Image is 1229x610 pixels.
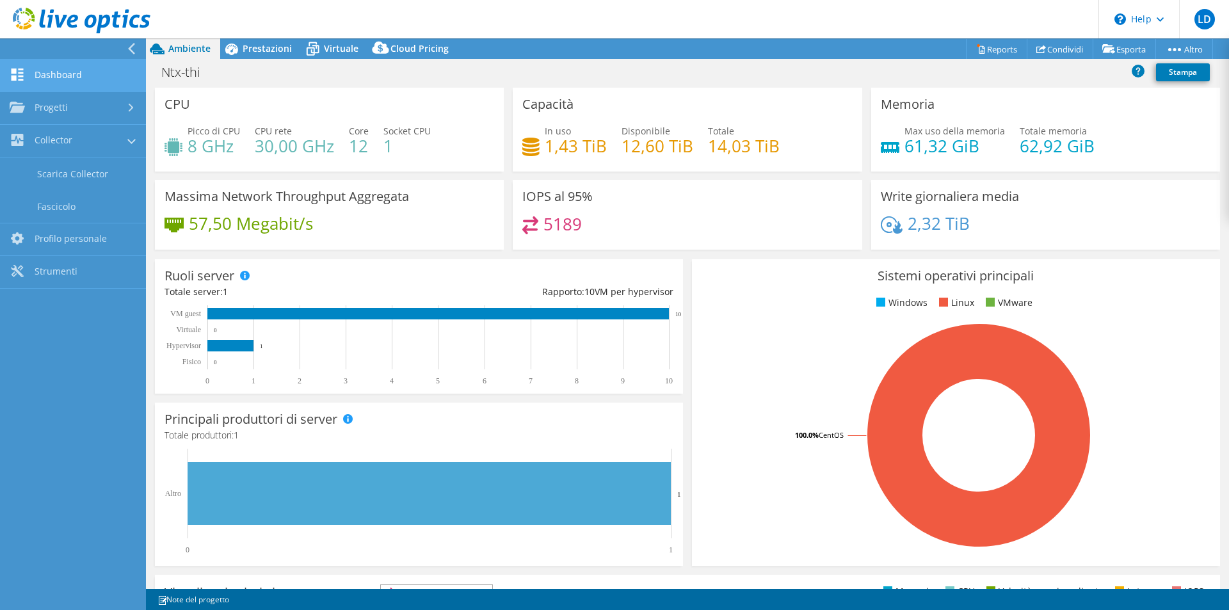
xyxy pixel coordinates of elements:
[904,125,1005,137] span: Max uso della memoria
[214,327,217,333] text: 0
[1169,584,1204,598] li: IOPS
[324,42,358,54] span: Virtuale
[436,376,440,385] text: 5
[156,65,220,79] h1: Ntx-thi
[168,42,211,54] span: Ambiente
[873,296,928,310] li: Windows
[1114,13,1126,25] svg: \n
[255,139,334,153] h4: 30,00 GHz
[165,189,409,204] h3: Massima Network Throughput Aggregata
[702,269,1210,283] h3: Sistemi operativi principali
[381,585,492,600] span: IOPS
[545,125,571,137] span: In uso
[165,412,337,426] h3: Principali produttori di server
[205,376,209,385] text: 0
[298,376,301,385] text: 2
[349,125,369,137] span: Core
[1027,39,1093,59] a: Condividi
[908,216,970,230] h4: 2,32 TiB
[165,428,673,442] h4: Totale produttori:
[1156,63,1210,81] a: Stampa
[795,430,819,440] tspan: 100.0%
[1093,39,1156,59] a: Esporta
[165,489,181,498] text: Altro
[1020,139,1095,153] h4: 62,92 GiB
[349,139,369,153] h4: 12
[170,309,201,318] text: VM guest
[186,545,189,554] text: 0
[1112,584,1161,598] li: Latenza
[252,376,255,385] text: 1
[545,139,607,153] h4: 1,43 TiB
[529,376,533,385] text: 7
[166,341,201,350] text: Hypervisor
[936,296,974,310] li: Linux
[665,376,673,385] text: 10
[622,139,693,153] h4: 12,60 TiB
[1155,39,1213,59] a: Altro
[881,189,1019,204] h3: Write giornaliera media
[165,97,190,111] h3: CPU
[983,296,1032,310] li: VMware
[223,285,228,298] span: 1
[483,376,486,385] text: 6
[819,430,844,440] tspan: CentOS
[621,376,625,385] text: 9
[165,269,234,283] h3: Ruoli server
[675,311,682,317] text: 10
[189,216,313,230] h4: 57,50 Megabit/s
[182,357,201,366] text: Fisico
[622,125,670,137] span: Disponibile
[234,429,239,441] span: 1
[543,217,582,231] h4: 5189
[344,376,348,385] text: 3
[983,584,1104,598] li: Velocità massima di rete
[383,125,431,137] span: Socket CPU
[904,139,1005,153] h4: 61,32 GiB
[522,189,593,204] h3: IOPS al 95%
[149,591,238,607] a: Note del progetto
[214,359,217,365] text: 0
[669,545,673,554] text: 1
[176,325,201,334] text: Virtuale
[966,39,1027,59] a: Reports
[1020,125,1087,137] span: Totale memoria
[390,376,394,385] text: 4
[383,139,431,153] h4: 1
[243,42,292,54] span: Prestazioni
[255,125,292,137] span: CPU rete
[390,42,449,54] span: Cloud Pricing
[165,285,419,299] div: Totale server:
[942,584,975,598] li: CPU
[677,490,681,498] text: 1
[188,139,240,153] h4: 8 GHz
[708,125,734,137] span: Totale
[880,584,934,598] li: Memoria
[260,343,263,349] text: 1
[575,376,579,385] text: 8
[419,285,673,299] div: Rapporto: VM per hypervisor
[881,97,935,111] h3: Memoria
[522,97,574,111] h3: Capacità
[1194,9,1215,29] span: LD
[188,125,240,137] span: Picco di CPU
[708,139,780,153] h4: 14,03 TiB
[584,285,595,298] span: 10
